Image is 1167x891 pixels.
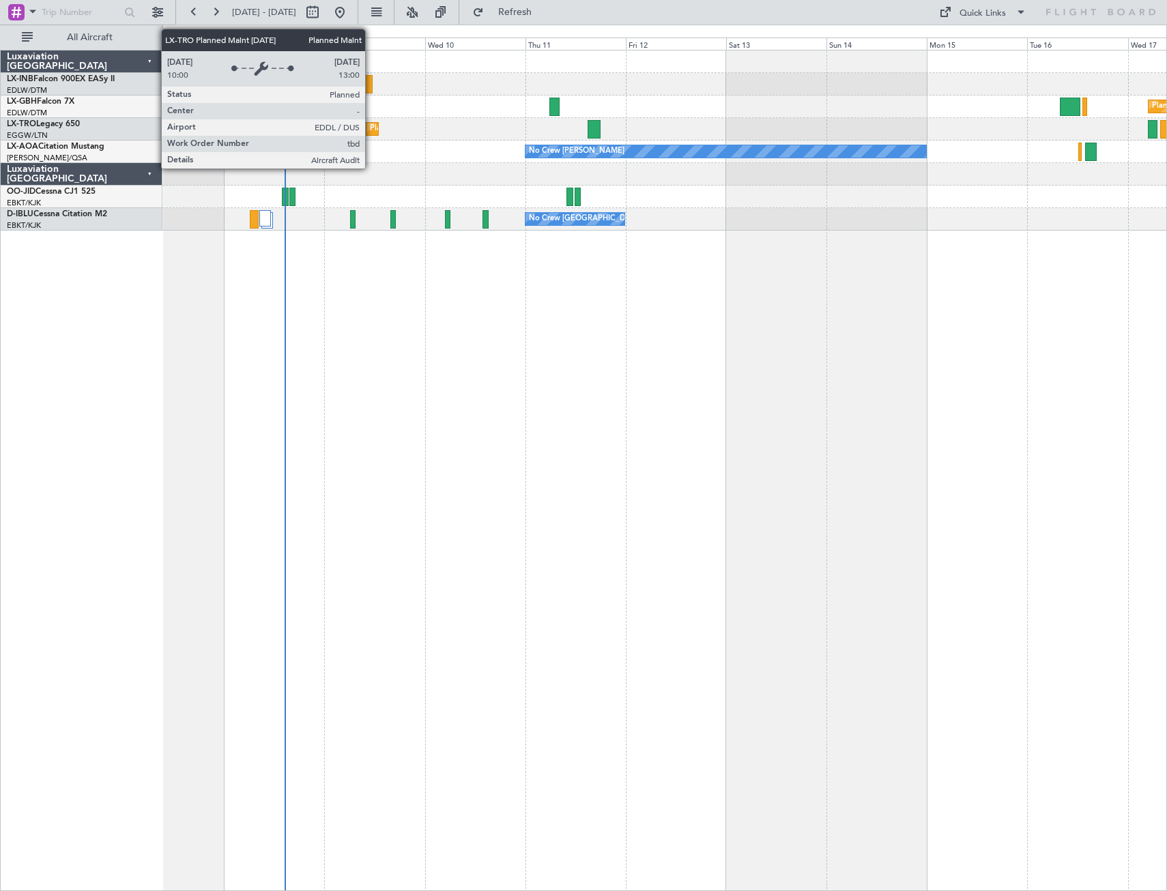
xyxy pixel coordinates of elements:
a: EDLW/DTM [7,108,47,118]
a: EBKT/KJK [7,198,41,208]
div: Sun 14 [826,38,927,50]
div: No Crew [PERSON_NAME] [529,141,624,162]
a: LX-INBFalcon 900EX EASy II [7,75,115,83]
div: Thu 11 [525,38,626,50]
span: LX-INB [7,75,33,83]
span: D-IBLU [7,210,33,218]
button: Quick Links [932,1,1033,23]
div: Mon 8 [224,38,324,50]
span: LX-AOA [7,143,38,151]
div: No Crew [GEOGRAPHIC_DATA] ([GEOGRAPHIC_DATA] National) [529,209,758,229]
div: Wed 10 [425,38,525,50]
div: Fri 12 [626,38,726,50]
span: All Aircraft [35,33,144,42]
span: OO-JID [7,188,35,196]
a: [PERSON_NAME]/QSA [7,153,87,163]
span: LX-TRO [7,120,36,128]
div: Sat 13 [726,38,826,50]
div: Quick Links [960,7,1006,20]
a: LX-GBHFalcon 7X [7,98,74,106]
span: [DATE] - [DATE] [232,6,296,18]
a: EGGW/LTN [7,130,48,141]
a: D-IBLUCessna Citation M2 [7,210,107,218]
div: [DATE] [165,27,188,39]
span: LX-GBH [7,98,37,106]
button: Refresh [466,1,548,23]
div: Tue 16 [1027,38,1127,50]
a: OO-JIDCessna CJ1 525 [7,188,96,196]
div: Tue 9 [324,38,424,50]
span: Refresh [487,8,544,17]
div: Planned Maint Dusseldorf [370,119,459,139]
a: LX-TROLegacy 650 [7,120,80,128]
a: LX-AOACitation Mustang [7,143,104,151]
a: EDLW/DTM [7,85,47,96]
div: Mon 15 [927,38,1027,50]
a: EBKT/KJK [7,220,41,231]
input: Trip Number [42,2,120,23]
button: All Aircraft [15,27,148,48]
div: Sun 7 [124,38,224,50]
